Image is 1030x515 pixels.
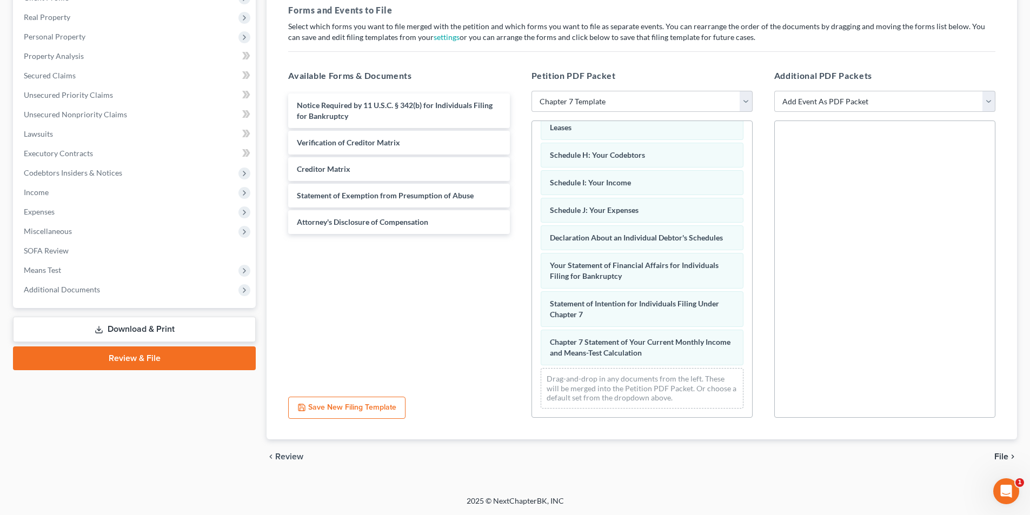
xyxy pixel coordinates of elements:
span: SOFA Review [24,246,69,255]
a: Unsecured Priority Claims [15,85,256,105]
span: Petition PDF Packet [531,70,616,81]
span: Schedule J: Your Expenses [550,205,639,215]
span: Executory Contracts [24,149,93,158]
a: Executory Contracts [15,144,256,163]
span: File [994,452,1008,461]
i: chevron_right [1008,452,1017,461]
span: Schedule H: Your Codebtors [550,150,645,159]
button: chevron_left Review [267,452,314,461]
a: Property Analysis [15,46,256,66]
a: Lawsuits [15,124,256,144]
span: Means Test [24,265,61,275]
span: Attorney's Disclosure of Compensation [297,217,428,226]
span: Property Analysis [24,51,84,61]
a: Download & Print [13,317,256,342]
span: Your Statement of Financial Affairs for Individuals Filing for Bankruptcy [550,260,719,280]
span: Declaration About an Individual Debtor's Schedules [550,233,723,242]
h5: Additional PDF Packets [774,69,995,82]
button: Save New Filing Template [288,397,406,419]
div: Drag-and-drop in any documents from the left. These will be merged into the Petition PDF Packet. ... [541,368,743,409]
a: SOFA Review [15,241,256,260]
a: Review & File [13,346,256,370]
span: Lawsuits [24,129,53,138]
span: Income [24,188,49,197]
a: Unsecured Nonpriority Claims [15,105,256,124]
span: Notice Required by 11 U.S.C. § 342(b) for Individuals Filing for Bankruptcy [297,101,493,121]
div: 2025 © NextChapterBK, INC [207,496,823,515]
i: chevron_left [267,452,275,461]
span: Chapter 7 Statement of Your Current Monthly Income and Means-Test Calculation [550,337,730,357]
a: Secured Claims [15,66,256,85]
h5: Available Forms & Documents [288,69,509,82]
span: Verification of Creditor Matrix [297,138,400,147]
span: Personal Property [24,32,85,41]
iframe: Intercom live chat [993,478,1019,504]
h5: Forms and Events to File [288,4,995,17]
span: Real Property [24,12,70,22]
a: settings [434,32,460,42]
span: Schedule I: Your Income [550,178,631,187]
span: Codebtors Insiders & Notices [24,168,122,177]
span: Expenses [24,207,55,216]
span: 1 [1015,478,1024,487]
p: Select which forms you want to file merged with the petition and which forms you want to file as ... [288,21,995,43]
span: Unsecured Nonpriority Claims [24,110,127,119]
span: Additional Documents [24,285,100,294]
span: Secured Claims [24,71,76,80]
span: Creditor Matrix [297,164,350,173]
span: Review [275,452,303,461]
span: Statement of Exemption from Presumption of Abuse [297,191,474,200]
span: Unsecured Priority Claims [24,90,113,99]
span: Statement of Intention for Individuals Filing Under Chapter 7 [550,299,719,319]
span: Miscellaneous [24,226,72,236]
